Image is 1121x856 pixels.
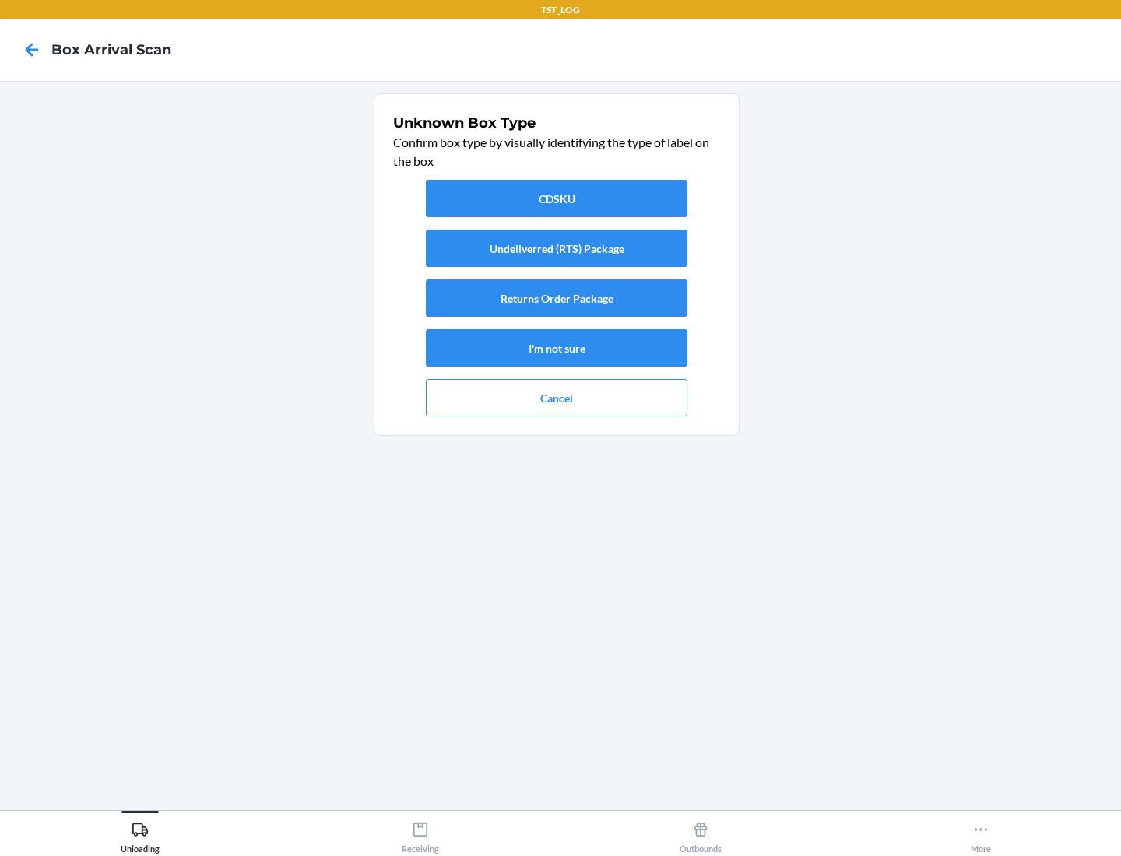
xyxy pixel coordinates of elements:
[426,329,687,367] button: I'm not sure
[680,815,722,854] div: Outbounds
[971,815,991,854] div: More
[51,40,171,60] h4: Box Arrival Scan
[426,180,687,217] button: CDSKU
[841,811,1121,854] button: More
[393,133,720,170] p: Confirm box type by visually identifying the type of label on the box
[393,113,720,133] h1: Unknown Box Type
[426,379,687,416] button: Cancel
[541,3,580,17] p: TST_LOG
[402,815,439,854] div: Receiving
[426,230,687,267] button: Undeliverred (RTS) Package
[426,279,687,317] button: Returns Order Package
[560,811,841,854] button: Outbounds
[121,815,160,854] div: Unloading
[280,811,560,854] button: Receiving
